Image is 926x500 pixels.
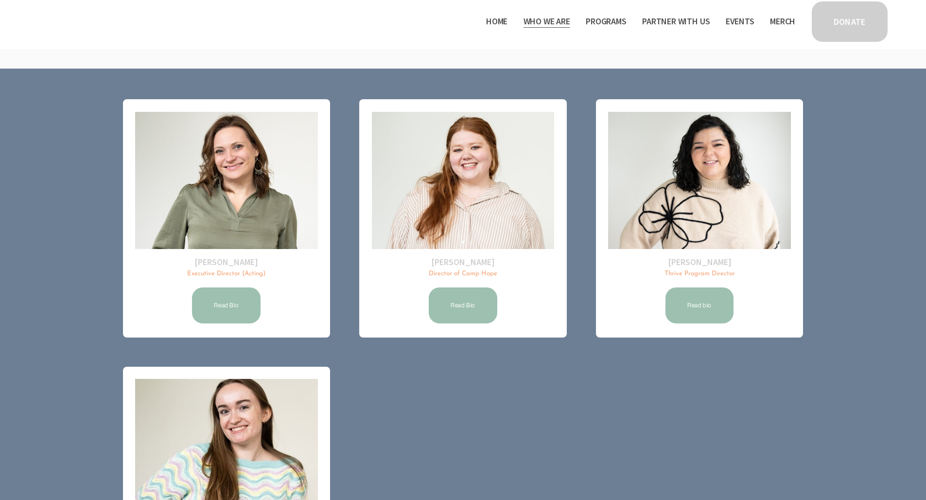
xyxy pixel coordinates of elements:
a: Read Bio [427,286,499,325]
p: Director of Camp Hope [372,269,554,279]
h2: [PERSON_NAME] [608,256,790,268]
a: Events [726,14,754,29]
a: folder dropdown [586,14,627,29]
a: folder dropdown [524,14,570,29]
span: Partner With Us [642,15,710,29]
h2: [PERSON_NAME] [372,256,554,268]
p: Executive Director (Acting) [135,269,317,279]
a: Read Bio [191,286,262,325]
span: Programs [586,15,627,29]
a: folder dropdown [642,14,710,29]
a: Home [486,14,507,29]
h2: [PERSON_NAME] [135,256,317,268]
a: Merch [770,14,795,29]
span: Who We Are [524,15,570,29]
p: Thrive Program Director [608,269,790,279]
a: Read bio [664,286,735,325]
